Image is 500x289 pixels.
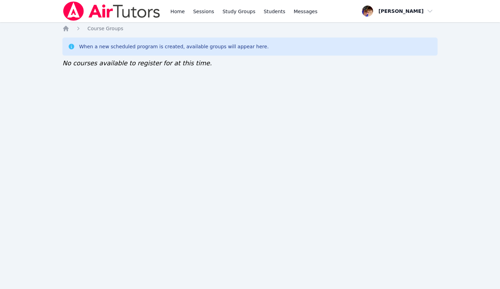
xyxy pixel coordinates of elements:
a: Course Groups [87,25,123,32]
span: Messages [294,8,318,15]
span: Course Groups [87,26,123,31]
nav: Breadcrumb [62,25,438,32]
div: When a new scheduled program is created, available groups will appear here. [79,43,269,50]
img: Air Tutors [62,1,161,21]
span: No courses available to register for at this time. [62,59,212,67]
